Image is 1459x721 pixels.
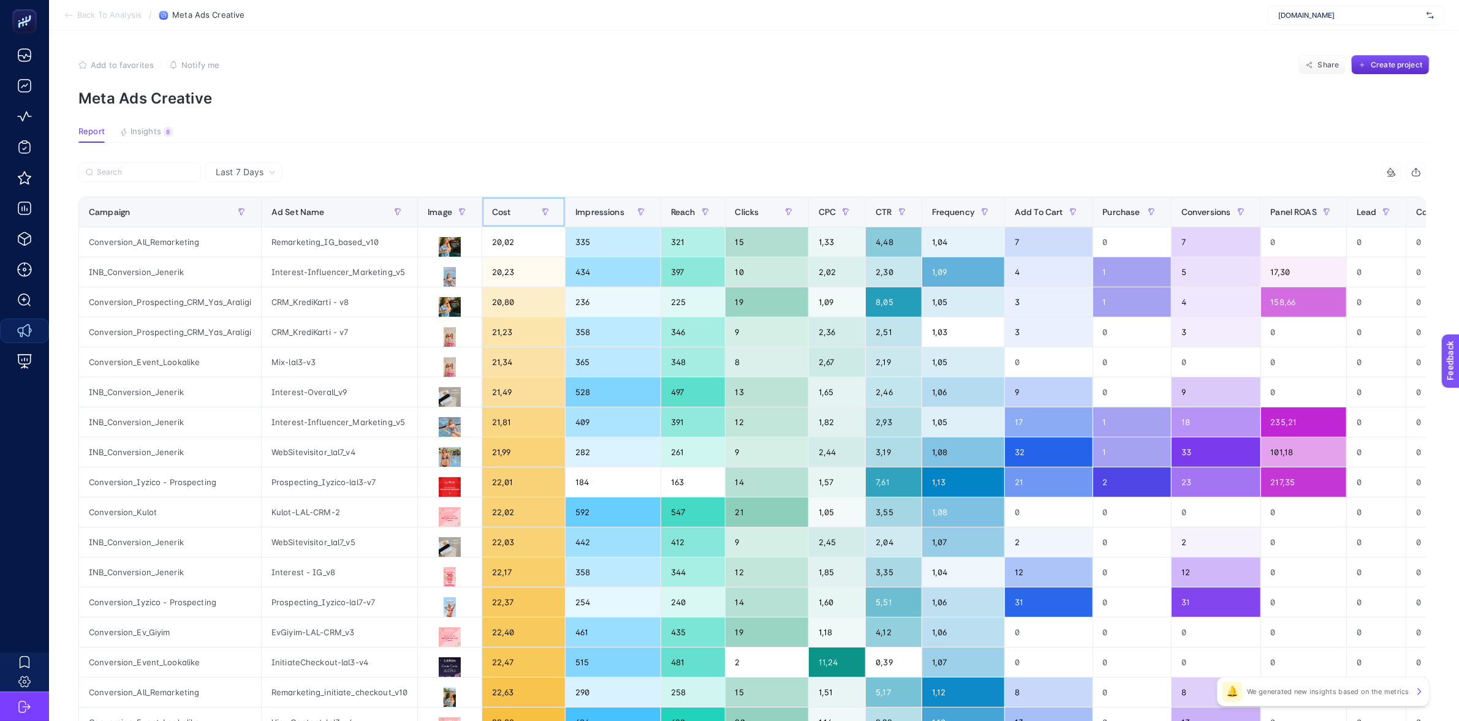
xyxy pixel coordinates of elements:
[566,587,661,617] div: 254
[809,647,865,677] div: 11,24
[661,617,725,647] div: 435
[1261,437,1346,467] div: 101,18
[1347,527,1406,557] div: 0
[1261,497,1346,527] div: 0
[79,467,261,497] div: Conversion_Iyzico - Prospecting
[1222,682,1242,701] div: 🔔
[79,587,261,617] div: Conversion_Iyzico - Prospecting
[1172,557,1260,587] div: 12
[661,647,725,677] div: 481
[79,557,261,587] div: INB_Conversion_Jenerik
[1093,377,1171,407] div: 0
[79,617,261,647] div: Conversion_Ev_Giyim
[1172,587,1260,617] div: 31
[1371,60,1422,70] span: Create project
[566,437,661,467] div: 282
[1247,687,1409,696] p: We generated new insights based on the metrics
[1103,207,1140,217] span: Purchase
[1347,617,1406,647] div: 0
[482,317,565,347] div: 21,23
[1347,497,1406,527] div: 0
[262,467,417,497] div: Prospecting_Iyzico-lal3-v7
[1172,287,1260,317] div: 4
[262,407,417,437] div: Interest-Influencer_Marketing_v5
[866,647,921,677] div: 0,39
[1005,557,1093,587] div: 12
[1261,407,1346,437] div: 235,21
[1005,407,1093,437] div: 17
[1427,9,1434,21] img: svg%3e
[566,257,661,287] div: 434
[866,678,921,707] div: 5,17
[164,127,173,137] div: 8
[566,527,661,557] div: 442
[97,168,194,177] input: Search
[1005,257,1093,287] div: 4
[726,587,808,617] div: 14
[1093,257,1171,287] div: 1
[575,207,624,217] span: Impressions
[866,467,921,497] div: 7,61
[1005,617,1093,647] div: 0
[1261,587,1346,617] div: 0
[1347,317,1406,347] div: 0
[1261,287,1346,317] div: 158,66
[1005,467,1093,497] div: 21
[262,587,417,617] div: Prospecting_Iyzico-lal7-v7
[566,467,661,497] div: 184
[1005,587,1093,617] div: 31
[131,127,161,137] span: Insights
[79,407,261,437] div: INB_Conversion_Jenerik
[89,207,130,217] span: Campaign
[866,557,921,587] div: 3,35
[866,377,921,407] div: 2,46
[482,407,565,437] div: 21,81
[1347,587,1406,617] div: 0
[1261,347,1346,377] div: 0
[172,10,244,20] span: Meta Ads Creative
[262,347,417,377] div: Mix-lal3-v3
[79,527,261,557] div: INB_Conversion_Jenerik
[566,227,661,257] div: 335
[1347,287,1406,317] div: 0
[79,227,261,257] div: Conversion_All_Remarketing
[566,407,661,437] div: 409
[1261,227,1346,257] div: 0
[922,407,1004,437] div: 1,05
[866,257,921,287] div: 2,30
[726,557,808,587] div: 12
[661,467,725,497] div: 163
[726,347,808,377] div: 8
[428,207,452,217] span: Image
[1093,557,1171,587] div: 0
[819,207,836,217] span: CPC
[866,587,921,617] div: 5,51
[922,617,1004,647] div: 1,06
[809,497,865,527] div: 1,05
[1347,437,1406,467] div: 0
[1347,407,1406,437] div: 0
[661,587,725,617] div: 240
[1005,227,1093,257] div: 7
[482,678,565,707] div: 22,63
[1172,257,1260,287] div: 5
[922,678,1004,707] div: 1,12
[1347,557,1406,587] div: 0
[1278,10,1422,20] span: [DOMAIN_NAME]
[1298,55,1346,75] button: Share
[661,557,725,587] div: 344
[922,557,1004,587] div: 1,04
[1172,678,1260,707] div: 8
[482,437,565,467] div: 21,99
[866,437,921,467] div: 3,19
[1347,257,1406,287] div: 0
[262,257,417,287] div: Interest-Influencer_Marketing_v5
[1181,207,1231,217] span: Conversions
[1172,497,1260,527] div: 0
[1005,527,1093,557] div: 2
[661,497,725,527] div: 547
[566,678,661,707] div: 290
[922,227,1004,257] div: 1,04
[1005,377,1093,407] div: 9
[735,207,759,217] span: Clicks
